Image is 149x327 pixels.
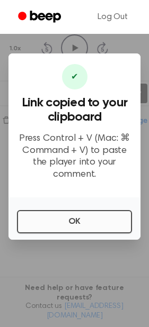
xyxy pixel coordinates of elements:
[17,133,132,180] p: Press Control + V (Mac: ⌘ Command + V) to paste the player into your comment.
[87,4,138,30] a: Log Out
[62,64,87,89] div: ✔
[17,210,132,233] button: OK
[11,7,71,28] a: Beep
[17,96,132,124] h3: Link copied to your clipboard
